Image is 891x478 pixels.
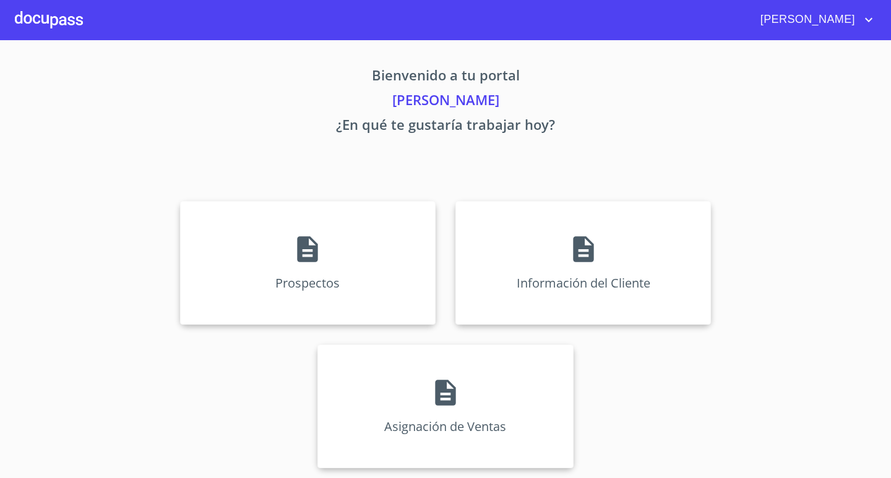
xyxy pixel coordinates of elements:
[275,275,340,291] p: Prospectos
[517,275,650,291] p: Información del Cliente
[64,65,827,90] p: Bienvenido a tu portal
[751,10,876,30] button: account of current user
[64,90,827,114] p: [PERSON_NAME]
[751,10,861,30] span: [PERSON_NAME]
[384,418,506,435] p: Asignación de Ventas
[64,114,827,139] p: ¿En qué te gustaría trabajar hoy?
